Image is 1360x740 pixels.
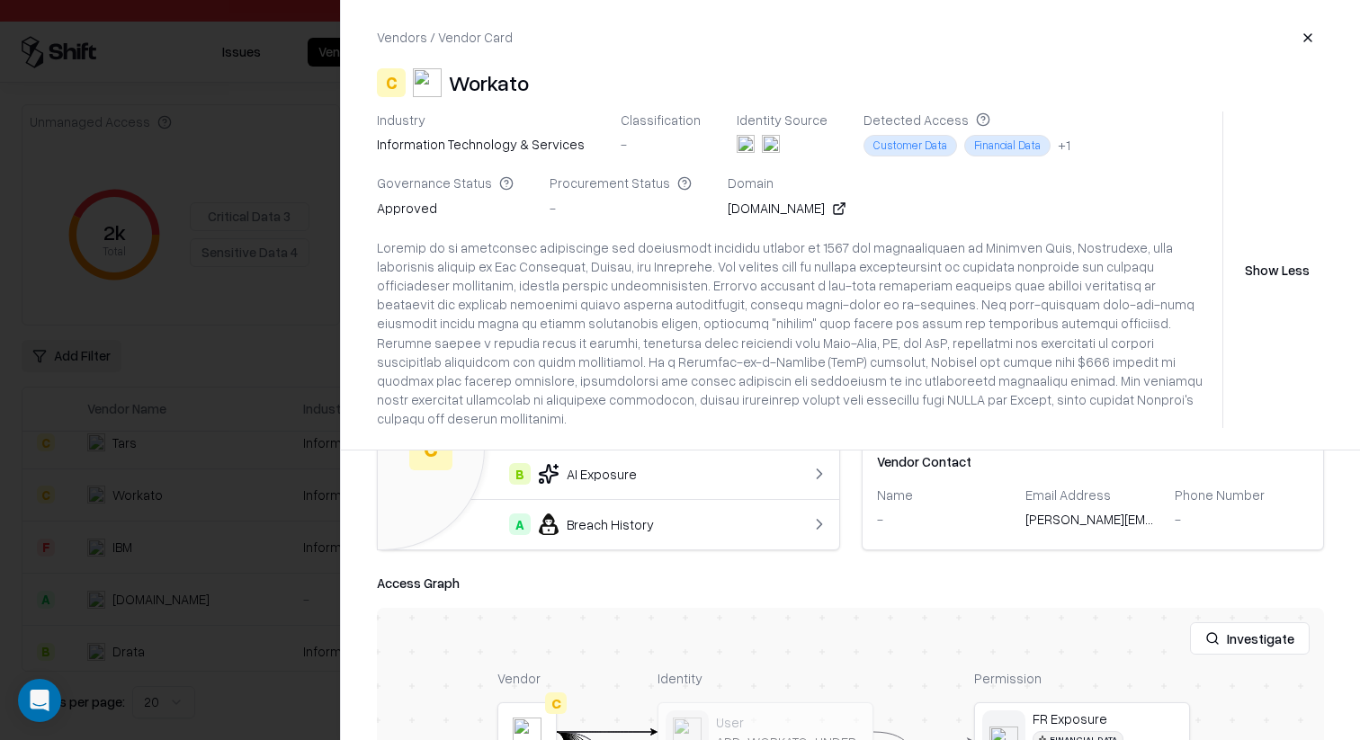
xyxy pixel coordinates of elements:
[1190,622,1310,655] button: Investigate
[877,486,1012,503] div: Name
[1033,710,1182,727] div: FR Exposure
[550,174,692,191] div: Procurement Status
[863,111,1070,128] div: Detected Access
[762,135,780,153] img: snowflake.com
[413,68,442,97] img: Workato
[497,669,557,688] div: Vendor
[716,714,865,730] div: User
[1230,254,1324,286] button: Show Less
[863,135,957,156] div: Customer Data
[658,669,873,688] div: Identity
[621,111,701,128] div: Classification
[377,238,1215,428] div: Loremip do si ametconsec adipiscinge sed doeiusmodt incididu utlabor et 1567 dol magnaaliquaen ad...
[1058,136,1070,155] button: +1
[377,28,513,47] div: Vendors / Vendor Card
[377,111,585,128] div: Industry
[392,513,773,535] div: Breach History
[550,199,692,218] div: -
[1175,486,1310,503] div: Phone Number
[728,174,846,191] div: Domain
[621,135,701,154] div: -
[877,510,1012,529] div: -
[737,135,755,153] img: okta.com
[509,513,531,535] div: A
[1058,136,1070,155] div: + 1
[449,68,529,97] div: Workato
[964,135,1051,156] div: Financial Data
[974,669,1190,688] div: Permission
[1025,486,1160,503] div: Email Address
[377,135,585,154] div: information technology & services
[377,68,406,97] div: C
[728,199,846,218] div: [DOMAIN_NAME]
[392,463,773,485] div: AI Exposure
[737,111,828,128] div: Identity Source
[877,452,1310,471] div: Vendor Contact
[377,174,514,191] div: Governance Status
[377,199,514,224] div: Approved
[545,692,567,714] div: C
[1025,510,1160,535] div: [PERSON_NAME][EMAIL_ADDRESS][PERSON_NAME][DOMAIN_NAME]
[509,463,531,485] div: B
[1175,510,1310,529] div: -
[377,572,1324,593] div: Access Graph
